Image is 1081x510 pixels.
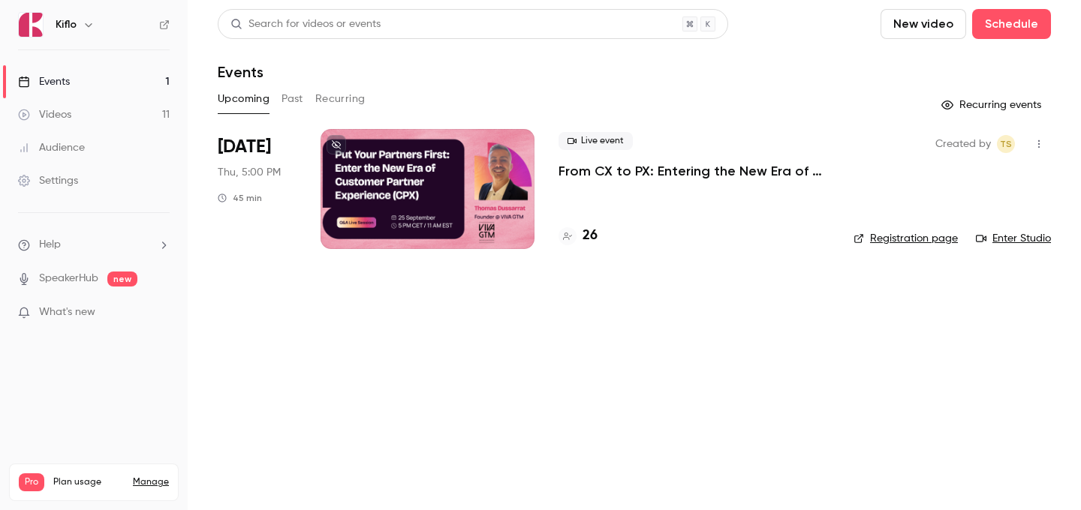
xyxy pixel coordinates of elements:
[133,476,169,488] a: Manage
[230,16,381,32] div: Search for videos or events
[18,140,85,155] div: Audience
[583,226,598,246] h4: 26
[282,87,303,111] button: Past
[972,9,1051,39] button: Schedule
[18,237,170,253] li: help-dropdown-opener
[559,162,830,180] a: From CX to PX: Entering the New Era of Partner Experience
[218,165,281,180] span: Thu, 5:00 PM
[935,135,991,153] span: Created by
[39,237,61,253] span: Help
[559,226,598,246] a: 26
[152,306,170,319] iframe: Noticeable Trigger
[218,63,263,81] h1: Events
[854,231,958,246] a: Registration page
[218,87,269,111] button: Upcoming
[935,93,1051,117] button: Recurring events
[56,17,77,32] h6: Kiflo
[39,304,95,320] span: What's new
[18,173,78,188] div: Settings
[19,473,44,491] span: Pro
[1000,135,1012,153] span: TS
[559,132,633,150] span: Live event
[218,192,262,204] div: 45 min
[218,129,297,249] div: Sep 25 Thu, 5:00 PM (Europe/Rome)
[881,9,966,39] button: New video
[218,135,271,159] span: [DATE]
[976,231,1051,246] a: Enter Studio
[997,135,1015,153] span: Tomica Stojanovikj
[53,476,124,488] span: Plan usage
[39,271,98,286] a: SpeakerHub
[18,107,71,122] div: Videos
[19,13,43,37] img: Kiflo
[315,87,366,111] button: Recurring
[18,74,70,89] div: Events
[107,271,137,286] span: new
